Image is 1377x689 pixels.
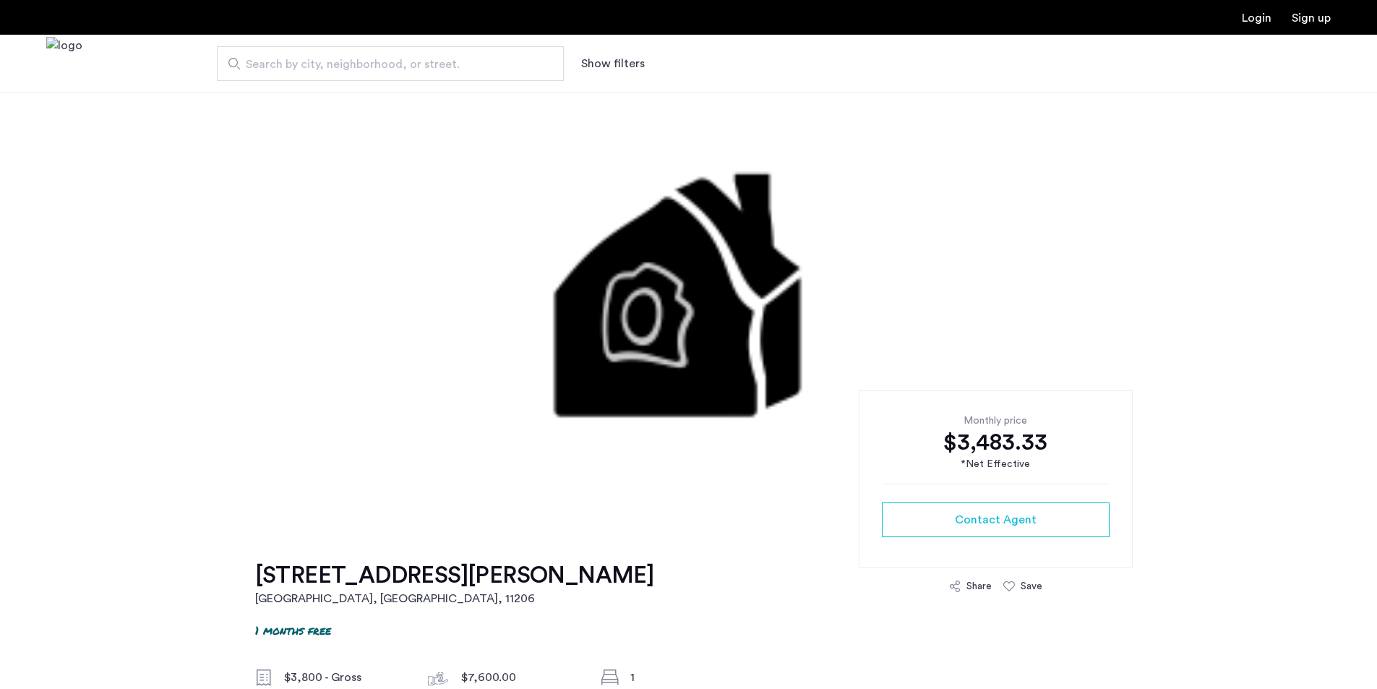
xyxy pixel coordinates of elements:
[46,37,82,91] a: Cazamio Logo
[966,579,992,594] div: Share
[284,669,406,686] div: $3,800 - Gross
[1292,12,1331,24] a: Registration
[255,590,654,607] h2: [GEOGRAPHIC_DATA], [GEOGRAPHIC_DATA] , 11206
[882,502,1110,537] button: button
[630,669,752,686] div: 1
[255,561,654,590] h1: [STREET_ADDRESS][PERSON_NAME]
[255,622,331,638] p: 1 months free
[255,561,654,607] a: [STREET_ADDRESS][PERSON_NAME][GEOGRAPHIC_DATA], [GEOGRAPHIC_DATA], 11206
[217,46,564,81] input: Apartment Search
[581,55,645,72] button: Show or hide filters
[1242,12,1271,24] a: Login
[46,37,82,91] img: logo
[461,669,583,686] div: $7,600.00
[882,428,1110,457] div: $3,483.33
[955,511,1037,528] span: Contact Agent
[882,414,1110,428] div: Monthly price
[246,56,523,73] span: Search by city, neighborhood, or street.
[1021,579,1042,594] div: Save
[882,457,1110,472] div: *Net Effective
[248,93,1129,526] img: 1.gif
